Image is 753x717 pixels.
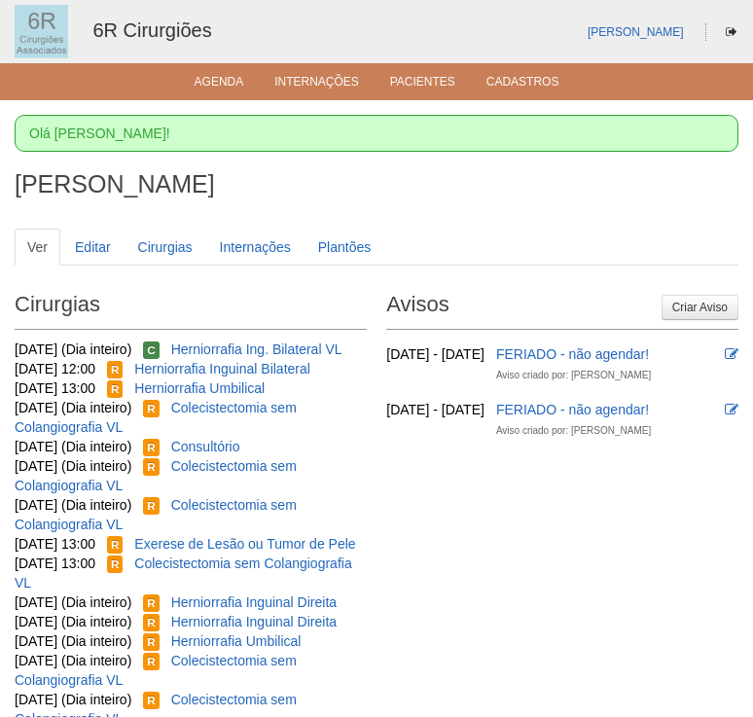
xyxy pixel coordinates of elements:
[496,366,651,385] div: Aviso criado por: [PERSON_NAME]
[207,229,304,266] a: Internações
[15,614,131,629] span: [DATE] (Dia inteiro)
[662,295,738,320] a: Criar Aviso
[486,75,559,94] a: Cadastros
[143,400,160,417] span: Reservada
[195,75,244,94] a: Agenda
[496,346,649,362] a: FERIADO - não agendar!
[15,115,738,152] div: Olá [PERSON_NAME]!
[496,402,649,417] a: FERIADO - não agendar!
[143,692,160,709] span: Reservada
[15,594,131,610] span: [DATE] (Dia inteiro)
[143,653,160,670] span: Reservada
[386,285,738,330] h2: Avisos
[390,75,455,94] a: Pacientes
[171,633,302,649] a: Herniorrafia Umbilical
[143,497,160,515] span: Reservada
[305,229,383,266] a: Plantões
[134,361,310,376] a: Herniorrafia Inguinal Bilateral
[171,439,240,454] a: Consultório
[15,556,352,591] a: Colecistectomia sem Colangiografia VL
[496,421,651,441] div: Aviso criado por: [PERSON_NAME]
[15,285,367,330] h2: Cirurgias
[15,497,297,532] a: Colecistectomia sem Colangiografia VL
[15,497,131,513] span: [DATE] (Dia inteiro)
[15,172,738,197] h1: [PERSON_NAME]
[15,653,131,668] span: [DATE] (Dia inteiro)
[92,19,211,41] a: 6R Cirurgiões
[143,633,160,651] span: Reservada
[125,229,205,266] a: Cirurgias
[171,614,337,629] a: Herniorrafia Inguinal Direita
[15,439,131,454] span: [DATE] (Dia inteiro)
[15,458,297,493] a: Colecistectomia sem Colangiografia VL
[143,614,160,631] span: Reservada
[726,26,736,38] i: Sair
[62,229,124,266] a: Editar
[15,653,297,688] a: Colecistectomia sem Colangiografia VL
[143,341,160,359] span: Confirmada
[107,536,124,554] span: Reservada
[15,341,131,357] span: [DATE] (Dia inteiro)
[15,361,95,376] span: [DATE] 12:00
[171,341,342,357] a: Herniorrafia Ing. Bilateral VL
[15,536,95,552] span: [DATE] 13:00
[107,361,124,378] span: Reservada
[15,692,131,707] span: [DATE] (Dia inteiro)
[725,347,738,361] i: Editar
[107,556,124,573] span: Reservada
[15,400,131,415] span: [DATE] (Dia inteiro)
[386,400,484,419] div: [DATE] - [DATE]
[134,536,355,552] a: Exerese de Lesão ou Tumor de Pele
[15,229,60,266] a: Ver
[134,380,265,396] a: Herniorrafia Umbilical
[15,556,95,571] span: [DATE] 13:00
[107,380,124,398] span: Reservada
[588,25,684,39] a: [PERSON_NAME]
[15,400,297,435] a: Colecistectomia sem Colangiografia VL
[171,594,337,610] a: Herniorrafia Inguinal Direita
[15,380,95,396] span: [DATE] 13:00
[725,403,738,416] i: Editar
[143,439,160,456] span: Reservada
[15,458,131,474] span: [DATE] (Dia inteiro)
[386,344,484,364] div: [DATE] - [DATE]
[143,594,160,612] span: Reservada
[274,75,359,94] a: Internações
[143,458,160,476] span: Reservada
[15,633,131,649] span: [DATE] (Dia inteiro)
